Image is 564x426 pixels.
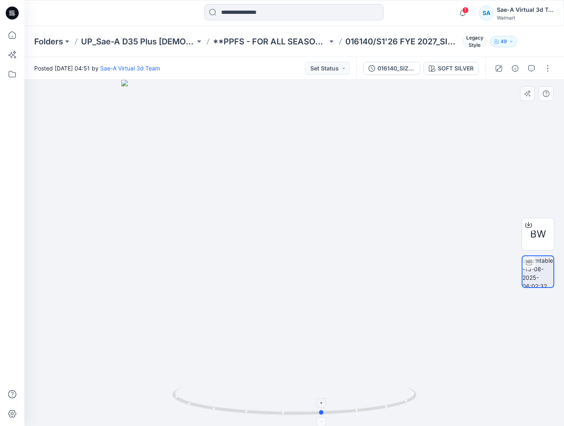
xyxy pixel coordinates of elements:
p: 016140/S1'26 FYE 2027_SIZE-SET [345,36,459,47]
span: Posted [DATE] 04:51 by [34,64,160,72]
p: 49 [500,37,507,46]
span: Legacy Style [463,37,487,46]
a: UP_Sae-A D35 Plus [DEMOGRAPHIC_DATA] Top [81,36,195,47]
div: Walmart [497,15,554,21]
button: SOFT SILVER [424,62,479,75]
div: SOFT SILVER [438,64,474,73]
span: BW [530,227,546,242]
button: 016140_SIZE-SET_TS CORE SWEATSHIRT SAEA 081325 [363,62,420,75]
div: SA [479,6,494,20]
div: Sae-A Virtual 3d Team [497,5,554,15]
div: 016140_SIZE-SET_TS CORE SWEATSHIRT SAEA 081325 [377,64,415,73]
img: turntable-13-08-2025-06:02:32 [522,256,553,287]
button: 49 [490,36,517,47]
span: 1 [462,7,469,13]
a: Sae-A Virtual 3d Team [100,65,160,72]
button: Legacy Style [459,36,487,47]
a: Folders [34,36,63,47]
a: **PPFS - FOR ALL SEASONS/YEAR [213,36,327,47]
button: Details [509,62,522,75]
